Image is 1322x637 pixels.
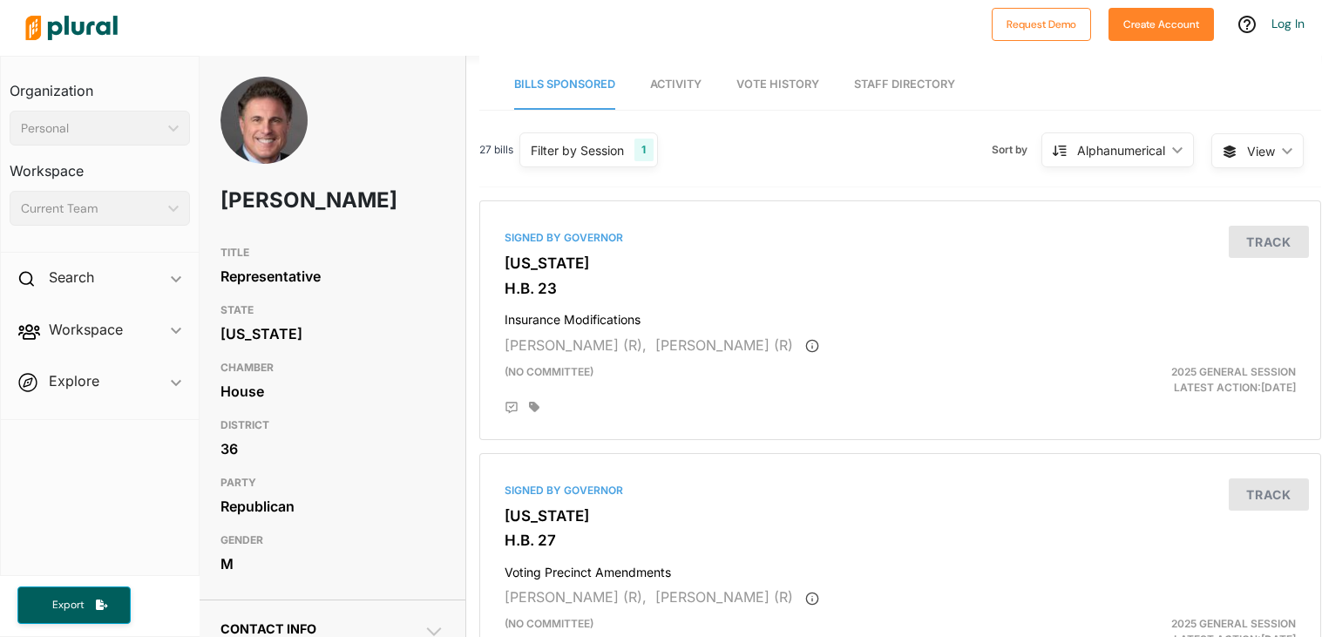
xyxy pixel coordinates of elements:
[650,78,702,91] span: Activity
[1108,8,1214,41] button: Create Account
[10,146,190,184] h3: Workspace
[1036,364,1309,396] div: Latest Action: [DATE]
[220,551,444,577] div: M
[220,493,444,519] div: Republican
[1247,142,1275,160] span: View
[220,263,444,289] div: Representative
[21,119,161,138] div: Personal
[1171,365,1296,378] span: 2025 General Session
[505,336,647,354] span: [PERSON_NAME] (R),
[220,378,444,404] div: House
[529,401,539,413] div: Add tags
[505,280,1296,297] h3: H.B. 23
[514,78,615,91] span: Bills Sponsored
[505,507,1296,525] h3: [US_STATE]
[10,65,190,104] h3: Organization
[992,8,1091,41] button: Request Demo
[655,588,793,606] span: [PERSON_NAME] (R)
[220,621,316,636] span: Contact Info
[1077,141,1165,159] div: Alphanumerical
[220,174,355,227] h1: [PERSON_NAME]
[514,60,615,110] a: Bills Sponsored
[220,242,444,263] h3: TITLE
[992,142,1041,158] span: Sort by
[220,300,444,321] h3: STATE
[505,532,1296,549] h3: H.B. 27
[220,77,308,195] img: Headshot of Jim Dunnigan
[736,78,819,91] span: Vote History
[1229,478,1309,511] button: Track
[1229,226,1309,258] button: Track
[505,304,1296,328] h4: Insurance Modifications
[21,200,161,218] div: Current Team
[220,321,444,347] div: [US_STATE]
[220,530,444,551] h3: GENDER
[17,586,131,624] button: Export
[1171,617,1296,630] span: 2025 General Session
[479,142,513,158] span: 27 bills
[220,472,444,493] h3: PARTY
[655,336,793,354] span: [PERSON_NAME] (R)
[1271,16,1305,31] a: Log In
[634,139,653,161] div: 1
[736,60,819,110] a: Vote History
[49,268,94,287] h2: Search
[220,436,444,462] div: 36
[220,415,444,436] h3: DISTRICT
[854,60,955,110] a: Staff Directory
[505,483,1296,498] div: Signed by Governor
[1108,14,1214,32] a: Create Account
[505,557,1296,580] h4: Voting Precinct Amendments
[505,401,519,415] div: Add Position Statement
[992,14,1091,32] a: Request Demo
[505,254,1296,272] h3: [US_STATE]
[220,357,444,378] h3: CHAMBER
[531,141,624,159] div: Filter by Session
[505,588,647,606] span: [PERSON_NAME] (R),
[650,60,702,110] a: Activity
[40,598,96,613] span: Export
[505,230,1296,246] div: Signed by Governor
[492,364,1036,396] div: (no committee)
